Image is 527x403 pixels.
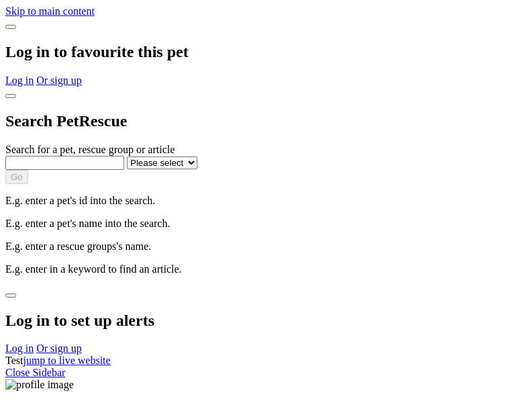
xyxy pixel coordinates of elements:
label: Search for a pet, rescue group or article [5,144,175,155]
a: Or sign up [36,343,82,354]
p: E.g. enter a pet's id into the search. [5,195,522,207]
a: jump to live website [23,355,110,366]
h2: Search PetRescue [5,112,522,130]
a: Or sign up [36,75,82,86]
p: E.g. enter a rescue groups's name. [5,240,522,253]
button: close [5,25,16,29]
h2: Log in to favourite this pet [5,43,522,61]
a: Log in [5,75,34,86]
button: Go [5,170,28,184]
div: Dialog Window - Close (Press escape to close) [5,286,522,355]
div: Dialog Window - Close (Press escape to close) [5,17,522,87]
p: E.g. enter in a keyword to find an article. [5,263,522,275]
a: Skip to main content [5,5,95,17]
p: E.g. enter a pet's name into the search. [5,218,522,230]
button: close [5,94,16,98]
a: Log in [5,343,34,354]
div: Dialog Window - Close (Press escape to close) [5,87,522,275]
a: Close Sidebar [5,367,65,378]
div: Test [5,355,522,367]
img: profile image [5,379,74,391]
h2: Log in to set up alerts [5,312,522,330]
button: close [5,294,16,298]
